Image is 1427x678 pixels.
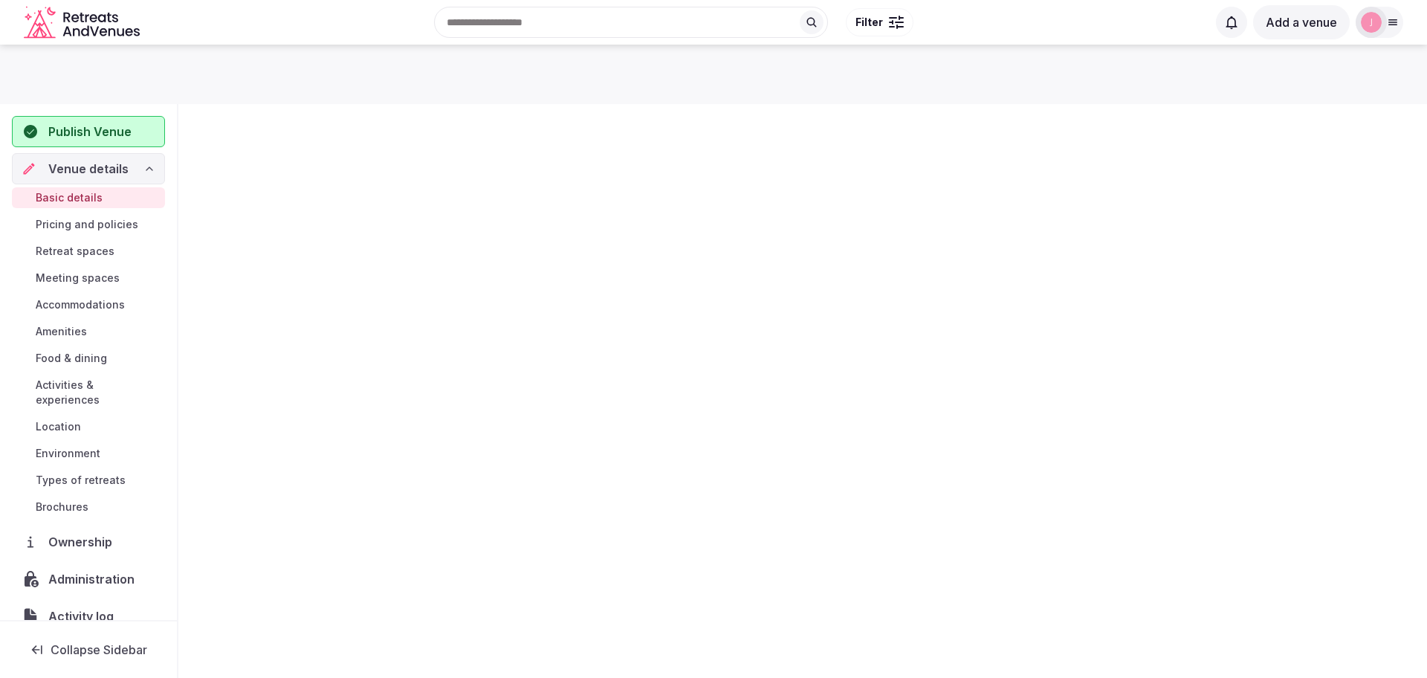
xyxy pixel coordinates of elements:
[855,15,883,30] span: Filter
[36,351,107,366] span: Food & dining
[12,633,165,666] button: Collapse Sidebar
[1361,12,1382,33] img: jen-7867
[36,500,88,514] span: Brochures
[12,470,165,491] a: Types of retreats
[846,8,913,36] button: Filter
[12,214,165,235] a: Pricing and policies
[48,160,129,178] span: Venue details
[36,271,120,285] span: Meeting spaces
[48,570,140,588] span: Administration
[51,642,147,657] span: Collapse Sidebar
[12,497,165,517] a: Brochures
[48,533,118,551] span: Ownership
[12,564,165,595] a: Administration
[36,217,138,232] span: Pricing and policies
[12,443,165,464] a: Environment
[48,123,132,141] span: Publish Venue
[36,324,87,339] span: Amenities
[12,268,165,288] a: Meeting spaces
[1253,5,1350,39] button: Add a venue
[24,6,143,39] a: Visit the homepage
[12,187,165,208] a: Basic details
[12,526,165,558] a: Ownership
[48,607,120,625] span: Activity log
[12,601,165,632] a: Activity log
[36,473,126,488] span: Types of retreats
[12,294,165,315] a: Accommodations
[36,446,100,461] span: Environment
[36,190,103,205] span: Basic details
[12,348,165,369] a: Food & dining
[12,116,165,147] button: Publish Venue
[36,378,159,407] span: Activities & experiences
[36,244,114,259] span: Retreat spaces
[12,321,165,342] a: Amenities
[12,416,165,437] a: Location
[36,419,81,434] span: Location
[12,375,165,410] a: Activities & experiences
[1253,15,1350,30] a: Add a venue
[24,6,143,39] svg: Retreats and Venues company logo
[12,241,165,262] a: Retreat spaces
[36,297,125,312] span: Accommodations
